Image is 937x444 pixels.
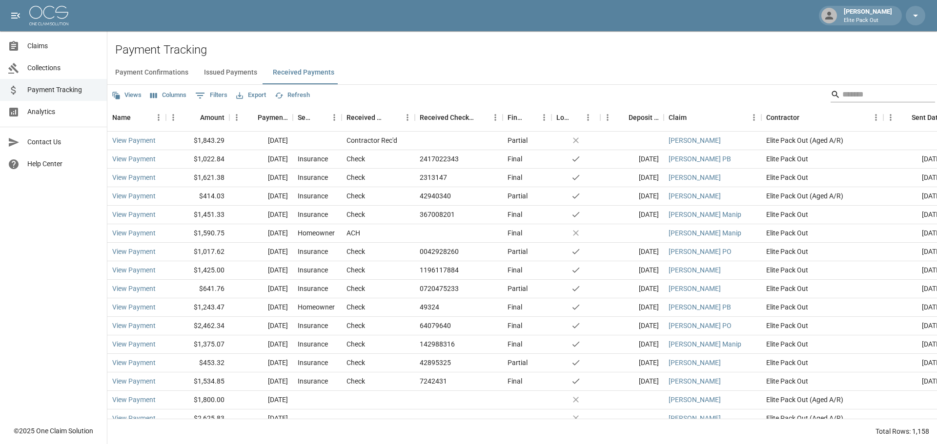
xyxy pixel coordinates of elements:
a: [PERSON_NAME] [669,135,721,145]
div: Received Method [346,104,387,131]
div: $453.32 [166,354,229,372]
a: [PERSON_NAME] PB [669,302,731,312]
button: Refresh [272,88,312,103]
div: Final [508,173,522,182]
button: Payment Confirmations [107,61,196,84]
div: © 2025 One Claim Solution [14,426,93,436]
div: $1,800.00 [166,391,229,409]
div: $1,017.62 [166,243,229,261]
a: [PERSON_NAME] [669,395,721,405]
div: $1,534.85 [166,372,229,391]
button: Show filters [193,88,230,103]
div: Contractor [761,104,883,131]
button: Sort [387,111,400,124]
div: Check [346,339,365,349]
div: [DATE] [229,132,293,150]
div: Elite Pack Out [761,298,883,317]
div: Payment Date [258,104,288,131]
span: Payment Tracking [27,85,99,95]
div: [DATE] [229,187,293,206]
button: Sort [523,111,537,124]
div: [DATE] [600,372,664,391]
div: [DATE] [229,409,293,428]
button: Views [109,88,144,103]
a: View Payment [112,210,156,219]
h2: Payment Tracking [115,43,937,57]
a: View Payment [112,321,156,330]
a: View Payment [112,339,156,349]
div: Claim [664,104,761,131]
a: View Payment [112,135,156,145]
div: Claim [669,104,687,131]
div: Lockbox [551,104,600,131]
div: Deposit Date [629,104,659,131]
div: Insurance [298,358,328,367]
button: Sort [244,111,258,124]
div: Check [346,247,365,256]
a: [PERSON_NAME] Manip [669,228,741,238]
div: $414.03 [166,187,229,206]
div: [DATE] [600,317,664,335]
a: [PERSON_NAME] [669,413,721,423]
button: Menu [869,110,883,125]
div: $1,375.07 [166,335,229,354]
div: Check [346,376,365,386]
a: [PERSON_NAME] [669,284,721,293]
div: Elite Pack Out [761,372,883,391]
div: Name [107,104,166,131]
p: Elite Pack Out [844,17,892,25]
button: Menu [883,110,898,125]
button: Sort [570,111,584,124]
button: Sort [898,111,912,124]
div: Elite Pack Out [761,224,883,243]
div: Lockbox [556,104,570,131]
div: Partial [508,284,528,293]
div: Final [508,321,522,330]
div: Final/Partial [508,104,523,131]
div: 49324 [420,302,439,312]
div: Insurance [298,339,328,349]
div: [DATE] [600,354,664,372]
div: $1,843.29 [166,132,229,150]
div: dynamic tabs [107,61,937,84]
a: View Payment [112,284,156,293]
div: Elite Pack Out [761,335,883,354]
div: Insurance [298,173,328,182]
a: [PERSON_NAME] Manip [669,339,741,349]
a: [PERSON_NAME] [669,358,721,367]
div: 1196117884 [420,265,459,275]
div: Elite Pack Out (Aged A/R) [761,132,883,150]
button: Select columns [148,88,189,103]
div: Insurance [298,265,328,275]
button: Menu [166,110,181,125]
div: $1,022.84 [166,150,229,169]
div: ACH [346,228,360,238]
div: [DATE] [600,206,664,224]
div: Search [831,87,935,104]
div: Insurance [298,210,328,219]
div: Final [508,154,522,164]
div: 0042928260 [420,247,459,256]
div: 2417022343 [420,154,459,164]
div: Elite Pack Out [761,280,883,298]
button: Sort [474,111,488,124]
div: Final/Partial [503,104,551,131]
div: Homeowner [298,302,335,312]
div: 367008201 [420,210,455,219]
div: [DATE] [229,243,293,261]
button: Menu [327,110,342,125]
button: Received Payments [265,61,342,84]
div: Check [346,154,365,164]
div: Sender [293,104,342,131]
div: Elite Pack Out [761,317,883,335]
div: [DATE] [600,169,664,187]
span: Help Center [27,159,99,169]
div: Amount [200,104,224,131]
div: $1,451.33 [166,206,229,224]
img: ocs-logo-white-transparent.png [29,6,68,25]
div: [DATE] [600,298,664,317]
a: View Payment [112,228,156,238]
div: $641.76 [166,280,229,298]
a: View Payment [112,154,156,164]
div: Sender [298,104,313,131]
